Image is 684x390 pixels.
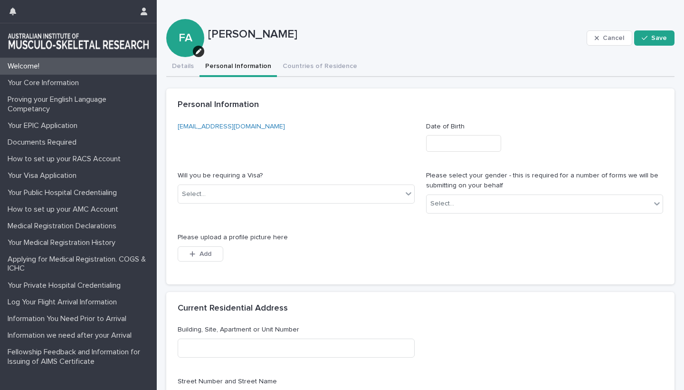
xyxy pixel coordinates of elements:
[208,28,583,41] p: [PERSON_NAME]
[587,30,632,46] button: Cancel
[634,30,674,46] button: Save
[178,100,259,110] h2: Personal Information
[4,314,134,323] p: Information You Need Prior to Arrival
[4,298,124,307] p: Log Your Flight Arrival Information
[430,199,454,209] div: Select...
[4,78,86,88] p: Your Core Information
[178,246,223,262] button: Add
[4,331,139,340] p: Information we need after your Arrival
[4,121,85,130] p: Your EPIC Application
[199,57,277,77] button: Personal Information
[8,31,149,50] img: 1xcjEmqDTcmQhduivVBy
[4,255,157,273] p: Applying for Medical Registration. COGS & ICHC
[4,138,84,147] p: Documents Required
[4,95,157,113] p: Proving your English Language Competancy
[178,233,415,243] p: Please upload a profile picture here
[166,57,199,77] button: Details
[178,171,415,181] p: Will you be requiring a Visa?
[178,377,663,387] p: Street Number and Street Name
[426,122,663,132] p: Date of Birth
[199,251,211,257] span: Add
[178,303,288,314] h2: Current Residential Address
[603,35,624,41] span: Cancel
[4,222,124,231] p: Medical Registration Declarations
[4,281,128,290] p: Your Private Hospital Credentialing
[4,62,47,71] p: Welcome!
[4,171,84,180] p: Your Visa Application
[182,189,206,199] div: Select...
[426,171,663,191] p: Please select your gender - this is required for a number of forms we will be submitting on your ...
[4,188,124,197] p: Your Public Hospital Credentialing
[4,205,126,214] p: How to set up your AMC Account
[277,57,363,77] button: Countries of Residence
[651,35,667,41] span: Save
[4,238,123,247] p: Your Medical Registration History
[178,123,285,130] a: [EMAIL_ADDRESS][DOMAIN_NAME]
[178,325,415,335] p: Building, Site, Apartment or Unit Number
[4,348,157,366] p: Fellowship Feedback and Information for Issuing of AIMS Certificate
[4,155,128,164] p: How to set up your RACS Account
